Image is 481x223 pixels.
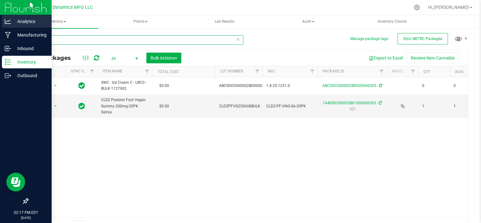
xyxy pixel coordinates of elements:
[376,66,387,77] a: Filter
[266,83,314,89] span: 1.8.29.1231.0
[317,106,388,112] div: Trade Sample
[351,15,434,28] a: Inventory Counts
[78,102,85,111] span: In Sync
[455,70,474,74] a: Available
[206,19,243,24] span: Lab Results
[267,15,350,28] a: Audit
[183,15,266,28] a: Lab Results
[3,210,49,215] p: 02:17 PM EDT
[307,66,318,77] a: Filter
[323,69,344,73] a: Package ID
[99,15,182,28] a: Plants
[322,83,376,88] a: ABC0D03000002BD000046205
[150,55,177,60] span: Bulk Actions
[71,69,95,73] a: Sync Status
[142,66,152,77] a: Filter
[350,36,388,42] button: Manage package tags
[408,66,418,77] a: Filter
[387,66,418,77] th: Has COA
[52,81,59,90] span: select
[219,83,273,89] span: ABC0D03000002BD000046977
[52,102,59,111] span: select
[3,215,49,220] p: [DATE]
[454,103,478,109] span: 1
[252,66,263,77] a: Filter
[369,19,415,24] span: Inventory Counts
[5,32,11,38] inline-svg: Manufacturing
[268,69,275,73] a: SKU
[454,83,478,89] span: 0
[102,69,122,73] a: Item Name
[11,72,49,79] p: Outbound
[378,83,382,88] span: Sync from Compliance System
[365,53,407,63] button: Export to Excel
[11,18,49,25] p: Analytics
[407,53,459,63] button: Receive Non-Cannabis
[101,97,149,115] span: CLDZ Passion Fruit Vegan Gummy 200mg-20PK Sativa
[398,33,448,44] button: Sync METRC Packages
[423,70,430,74] a: Qty
[15,15,98,28] a: Inventory
[219,103,260,109] span: CLDZPFVG250608BULK
[5,59,11,65] inline-svg: Inventory
[236,35,240,43] span: Clear
[101,80,149,92] span: SWC - Ice Cream C - LRCO - BULK-1127902
[5,18,11,25] inline-svg: Analytics
[266,103,314,109] span: CLDZ-PF-VNG-SA-20PK
[6,173,25,192] iframe: Resource center
[403,37,442,41] span: Sync METRC Packages
[146,53,181,63] button: Bulk Actions
[11,45,49,52] p: Inbound
[323,101,376,105] a: 1A40D0300003B61000006205
[78,81,85,90] span: In Sync
[11,31,49,39] p: Manufacturing
[33,54,77,61] span: All Packages
[428,5,469,10] span: Hi, [PERSON_NAME]!
[267,15,349,28] span: Audit
[5,45,11,52] inline-svg: Inbound
[28,35,243,45] input: Search Package ID, Item Name, SKU, Lot or Part Number...
[157,70,179,74] a: Total Cost
[413,4,421,10] div: Manage settings
[156,81,172,90] span: $0.00
[422,103,446,109] span: 1
[5,72,11,79] inline-svg: Outbound
[422,83,446,89] span: 0
[378,101,382,105] span: Sync from Compliance System
[220,69,243,73] a: Lot Number
[11,58,49,66] p: Inventory
[87,66,97,77] a: Filter
[156,102,172,111] span: $0.00
[36,5,93,10] span: Modern Dynamics MFG LLC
